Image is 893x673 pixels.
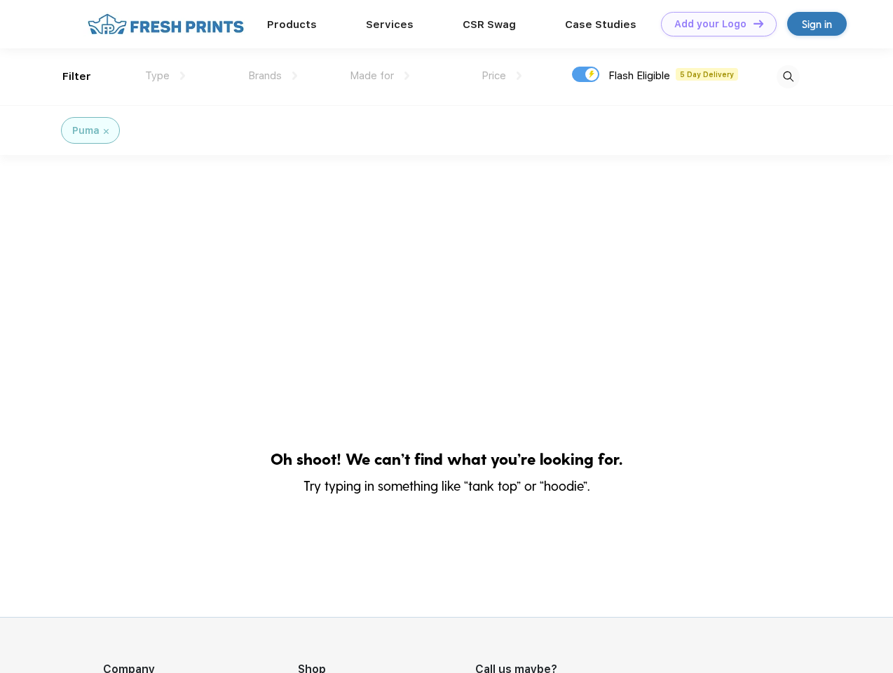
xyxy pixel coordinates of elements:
a: CSR Swag [463,18,516,31]
img: dropdown.png [517,72,522,80]
img: dropdown.png [292,72,297,80]
a: Products [267,18,317,31]
div: Add your Logo [674,18,747,30]
div: Puma [72,123,100,138]
span: Made for [350,69,394,82]
img: dropdown.png [404,72,409,80]
img: filter_cancel.svg [104,129,109,134]
span: Brands [248,69,282,82]
a: Services [366,18,414,31]
span: Type [145,69,170,82]
span: Flash Eligible [608,69,670,82]
div: Sign in [802,16,832,32]
img: DT [754,20,763,27]
span: 5 Day Delivery [676,68,738,81]
img: desktop_search.svg [777,65,800,88]
span: Price [482,69,506,82]
div: Filter [62,69,91,85]
img: dropdown.png [180,72,185,80]
img: fo%20logo%202.webp [83,12,248,36]
a: Sign in [787,12,847,36]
